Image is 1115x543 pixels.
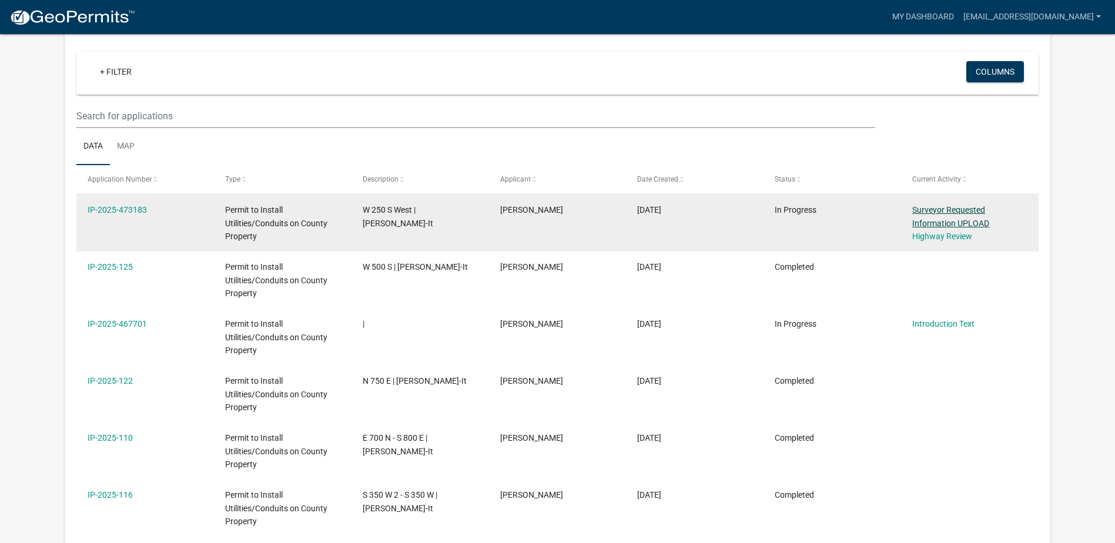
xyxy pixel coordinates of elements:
span: 08/06/2025 [637,433,661,443]
span: Justin Suhre [500,319,563,329]
span: Completed [775,262,814,271]
a: Data [76,128,110,166]
span: Permit to Install Utilities/Conduits on County Property [225,262,327,299]
span: 08/22/2025 [637,319,661,329]
datatable-header-cell: Description [351,165,489,193]
span: Date Created [637,175,678,183]
span: | [363,319,364,329]
span: E 700 N - S 800 E | Berry-It [363,433,433,456]
span: N 750 E | Berry-It [363,376,467,386]
span: 08/03/2025 [637,490,661,500]
a: Surveyor Requested Information UPLOAD [912,205,989,228]
span: Justin Suhre [500,490,563,500]
a: IP-2025-116 [88,490,133,500]
span: Permit to Install Utilities/Conduits on County Property [225,433,327,470]
span: Applicant [500,175,531,183]
span: Permit to Install Utilities/Conduits on County Property [225,205,327,242]
span: W 250 S West | Berry-It [363,205,433,228]
a: My Dashboard [888,6,959,28]
span: Permit to Install Utilities/Conduits on County Property [225,319,327,356]
span: Completed [775,490,814,500]
a: IP-2025-110 [88,433,133,443]
span: 09/03/2025 [637,205,661,214]
a: Highway Review [912,232,972,241]
datatable-header-cell: Date Created [626,165,764,193]
span: Completed [775,376,814,386]
datatable-header-cell: Status [764,165,901,193]
datatable-header-cell: Applicant [488,165,626,193]
span: W 500 S | Berry-It [363,262,468,271]
datatable-header-cell: Current Activity [901,165,1039,193]
span: Description [363,175,399,183]
a: IP-2025-473183 [88,205,147,214]
span: S 350 W 2 - S 350 W | Berry-It [363,490,437,513]
span: Completed [775,433,814,443]
span: 08/22/2025 [637,262,661,271]
span: Permit to Install Utilities/Conduits on County Property [225,376,327,413]
input: Search for applications [76,104,875,128]
a: IP-2025-125 [88,262,133,271]
span: In Progress [775,205,816,214]
span: Justin Suhre [500,205,563,214]
span: 08/21/2025 [637,376,661,386]
a: Introduction Text [912,319,975,329]
span: Permit to Install Utilities/Conduits on County Property [225,490,327,527]
span: Current Activity [912,175,961,183]
span: Justin Suhre [500,376,563,386]
a: IP-2025-467701 [88,319,147,329]
span: Type [225,175,240,183]
a: + Filter [91,61,141,82]
button: Columns [966,61,1024,82]
span: Justin Suhre [500,433,563,443]
span: Status [775,175,795,183]
a: Map [110,128,142,166]
a: [EMAIL_ADDRESS][DOMAIN_NAME] [959,6,1106,28]
datatable-header-cell: Type [214,165,351,193]
datatable-header-cell: Application Number [76,165,214,193]
span: Justin Suhre [500,262,563,271]
span: In Progress [775,319,816,329]
span: Application Number [88,175,152,183]
a: IP-2025-122 [88,376,133,386]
